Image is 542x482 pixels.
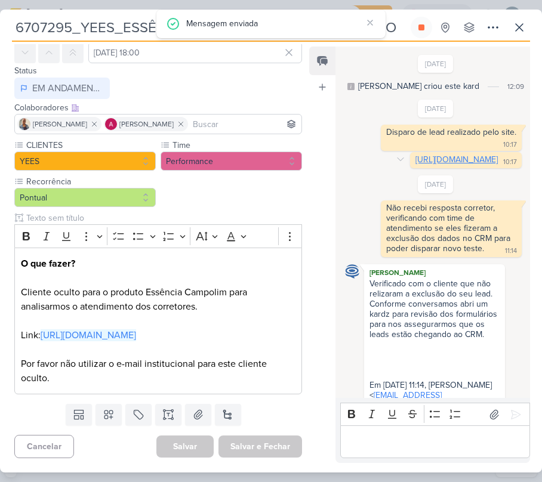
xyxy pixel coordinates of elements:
button: YEES [14,152,156,171]
div: Parar relógio [417,23,426,32]
label: Time [171,139,302,152]
div: Mensagem enviada [186,17,362,30]
div: Colaboradores [14,101,302,114]
button: EM ANDAMENTO [14,78,110,99]
div: 10:17 [503,140,517,150]
div: 10:17 [503,157,517,167]
button: Performance [161,152,302,171]
div: 12:09 [507,81,524,92]
div: 11:14 [505,246,517,256]
span: Verificado com o cliente que não relizaram a exclusão do seu lead. Conforme conversamos abri um k... [369,279,503,421]
img: Caroline Traven De Andrade [345,264,359,279]
div: [PERSON_NAME] criou este kard [358,80,479,92]
div: Editor toolbar [14,224,302,248]
p: Cliente oculto para o produto Essência Campolim para analisarmos o atendimento dos corretores. Li... [21,257,295,385]
input: Kard Sem Título [12,17,408,38]
input: Buscar [190,117,299,131]
div: Editor editing area: main [14,248,302,395]
a: [URL][DOMAIN_NAME] [41,329,136,341]
label: CLIENTES [25,139,156,152]
label: Status [14,66,37,76]
button: Cancelar [14,435,74,458]
div: Editor toolbar [340,403,530,426]
div: Disparo de lead realizado pelo site. [386,127,516,137]
a: [URL][DOMAIN_NAME] [415,155,498,165]
img: Iara Santos [19,118,30,130]
div: EM ANDAMENTO [32,81,104,95]
input: Texto sem título [24,212,302,224]
a: [EMAIL_ADDRESS][DOMAIN_NAME] [369,390,442,410]
div: [PERSON_NAME] [367,267,503,279]
button: Pontual [14,188,156,207]
strong: O que fazer? [21,258,75,270]
img: Alessandra Gomes [105,118,117,130]
label: Recorrência [25,175,156,188]
div: Não recebi resposta corretor, verificando com time de atendimento se eles fizeram a exclusão dos ... [386,203,513,254]
span: [PERSON_NAME] [33,119,87,129]
span: [PERSON_NAME] [119,119,174,129]
div: Editor editing area: main [340,425,530,458]
input: Select a date [88,42,302,63]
